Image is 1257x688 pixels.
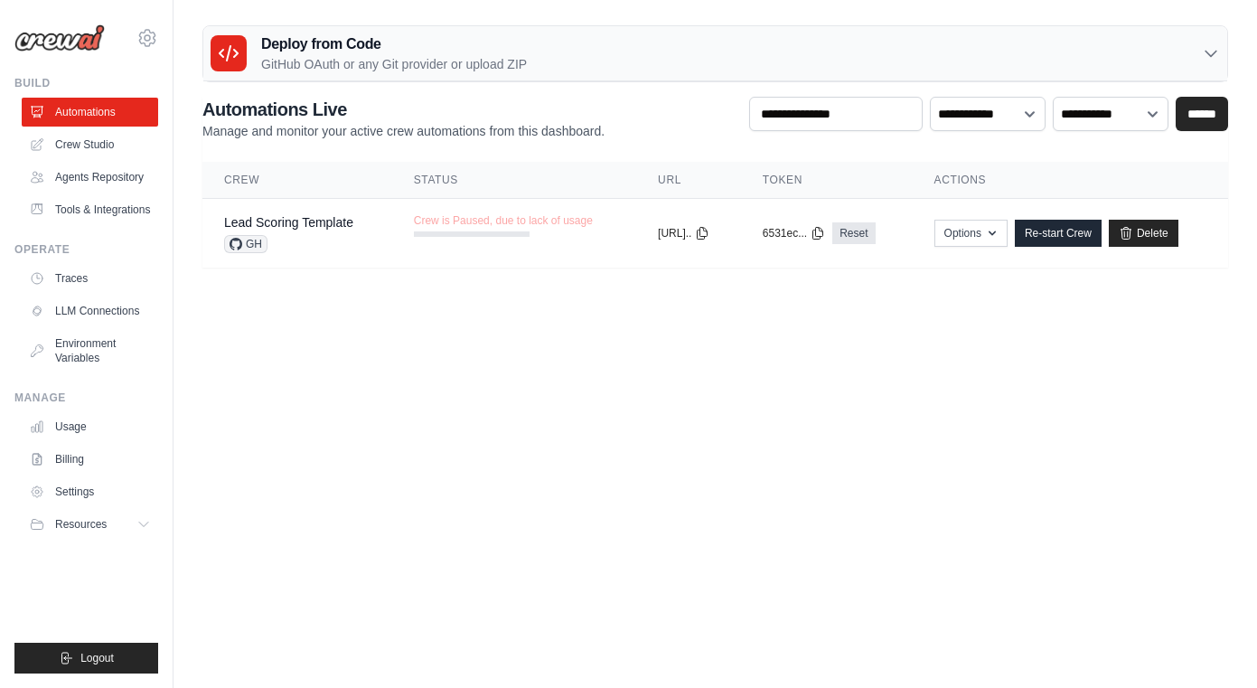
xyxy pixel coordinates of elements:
[913,162,1228,199] th: Actions
[14,643,158,674] button: Logout
[22,195,158,224] a: Tools & Integrations
[1109,220,1178,247] a: Delete
[22,297,158,325] a: LLM Connections
[202,122,605,140] p: Manage and monitor your active crew automations from this dashboard.
[55,517,107,532] span: Resources
[14,24,105,52] img: Logo
[22,329,158,372] a: Environment Variables
[22,510,158,539] button: Resources
[202,162,392,199] th: Crew
[1015,220,1102,247] a: Re-start Crew
[934,220,1008,247] button: Options
[22,412,158,441] a: Usage
[22,130,158,159] a: Crew Studio
[22,477,158,506] a: Settings
[14,242,158,257] div: Operate
[414,213,593,228] span: Crew is Paused, due to lack of usage
[261,33,527,55] h3: Deploy from Code
[763,226,825,240] button: 6531ec...
[202,97,605,122] h2: Automations Live
[22,445,158,474] a: Billing
[832,222,875,244] a: Reset
[22,264,158,293] a: Traces
[14,391,158,405] div: Manage
[741,162,913,199] th: Token
[261,55,527,73] p: GitHub OAuth or any Git provider or upload ZIP
[14,76,158,90] div: Build
[392,162,636,199] th: Status
[636,162,741,199] th: URL
[80,651,114,665] span: Logout
[22,98,158,127] a: Automations
[224,215,353,230] a: Lead Scoring Template
[224,235,267,253] span: GH
[22,163,158,192] a: Agents Repository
